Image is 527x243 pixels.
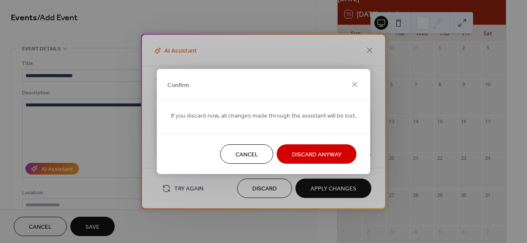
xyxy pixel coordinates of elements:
[292,150,342,159] span: Discard Anyway
[220,144,273,164] button: Cancel
[171,112,357,121] span: If you discard now, all changes made through the assistant will be lost.
[167,81,189,90] span: Confirm
[277,144,357,164] button: Discard Anyway
[235,150,258,159] span: Cancel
